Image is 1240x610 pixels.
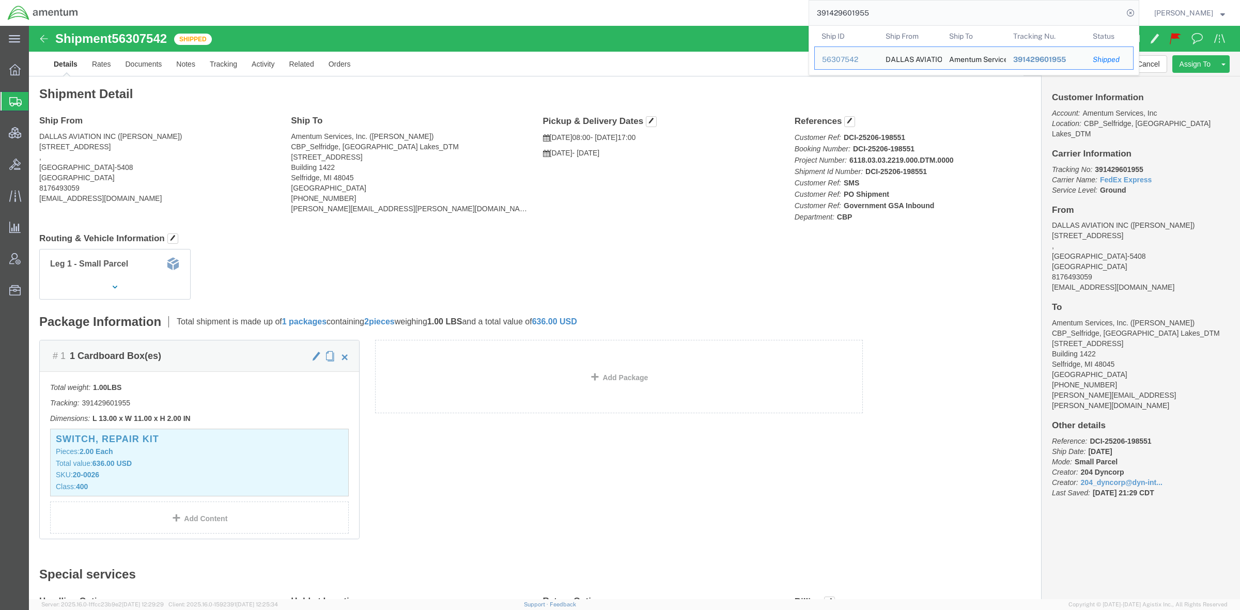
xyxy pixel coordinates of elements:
span: Client: 2025.16.0-1592391 [168,601,278,607]
div: Shipped [1093,54,1126,65]
th: Ship From [878,26,942,46]
div: DALLAS AVIATION INC [886,47,935,69]
input: Search for shipment number, reference number [809,1,1123,25]
th: Tracking Nu. [1006,26,1086,46]
button: [PERSON_NAME] [1154,7,1226,19]
table: Search Results [814,26,1139,75]
div: 391429601955 [1013,54,1079,65]
span: 391429601955 [1013,55,1066,64]
img: logo [7,5,79,21]
th: Ship ID [814,26,878,46]
div: 56307542 [822,54,871,65]
span: Jason Champagne [1154,7,1213,19]
iframe: FS Legacy Container [29,26,1240,599]
a: Feedback [550,601,576,607]
div: Amentum Services, Inc. [949,47,999,69]
a: Support [524,601,550,607]
span: [DATE] 12:29:29 [122,601,164,607]
th: Ship To [942,26,1006,46]
span: Server: 2025.16.0-1ffcc23b9e2 [41,601,164,607]
span: Copyright © [DATE]-[DATE] Agistix Inc., All Rights Reserved [1068,600,1228,609]
span: [DATE] 12:25:34 [236,601,278,607]
th: Status [1086,26,1134,46]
